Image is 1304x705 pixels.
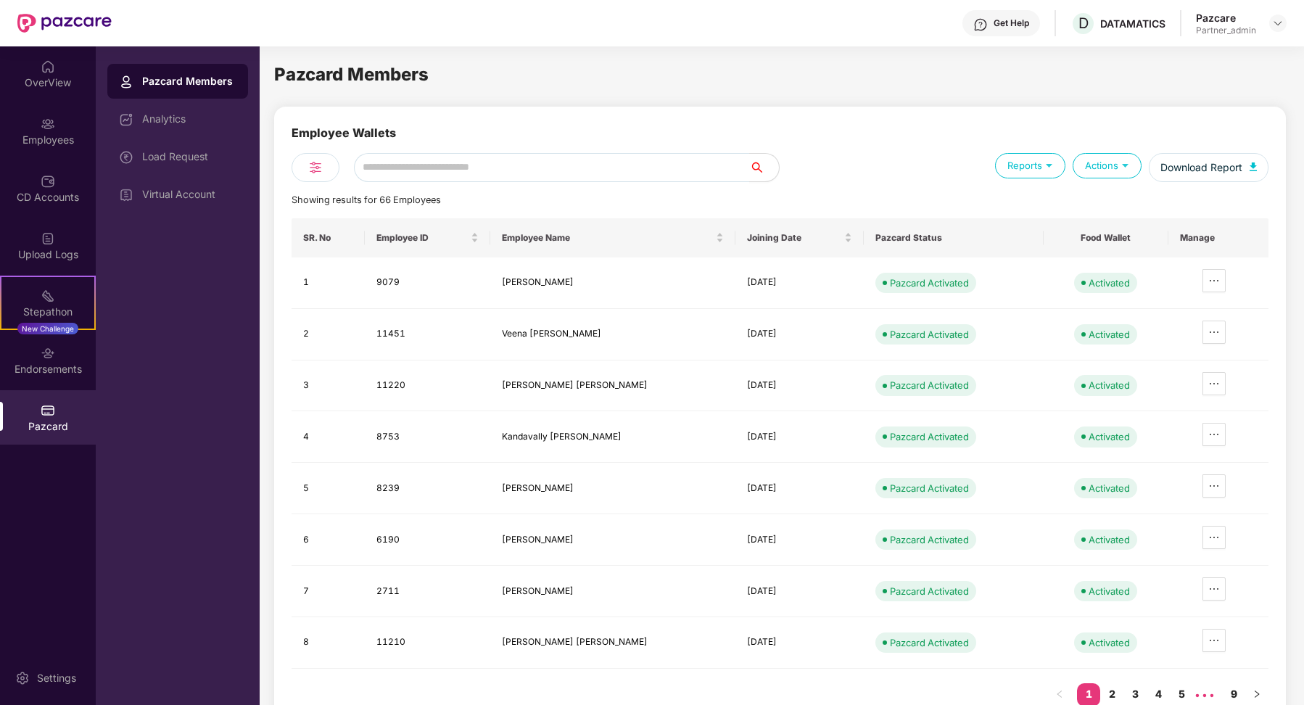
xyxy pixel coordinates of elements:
div: Pazcard Activated [890,378,969,392]
img: svg+xml;base64,PHN2ZyBpZD0iUHJvZmlsZSIgeG1sbnM9Imh0dHA6Ly93d3cudzMub3JnLzIwMDAvc3ZnIiB3aWR0aD0iMj... [119,75,133,89]
th: SR. No [292,218,365,257]
div: Activated [1089,378,1130,392]
div: New Challenge [17,323,78,334]
td: [DATE] [735,309,864,360]
div: Pazcard Activated [890,429,969,444]
span: Showing results for 66 Employees [292,194,441,205]
td: 6190 [365,514,490,566]
button: ellipsis [1202,269,1226,292]
button: ellipsis [1202,526,1226,549]
td: 11451 [365,309,490,360]
td: 6 [292,514,365,566]
div: Pazcard Activated [890,584,969,598]
img: svg+xml;base64,PHN2ZyBpZD0iQ0RfQWNjb3VudHMiIGRhdGEtbmFtZT0iQ0QgQWNjb3VudHMiIHhtbG5zPSJodHRwOi8vd3... [41,174,55,189]
button: ellipsis [1202,577,1226,601]
button: ellipsis [1202,474,1226,498]
td: 1 [292,257,365,309]
td: [PERSON_NAME] [490,566,735,617]
img: svg+xml;base64,PHN2ZyB4bWxucz0iaHR0cDovL3d3dy53My5vcmcvMjAwMC9zdmciIHhtbG5zOnhsaW5rPSJodHRwOi8vd3... [1250,162,1257,171]
img: svg+xml;base64,PHN2ZyB4bWxucz0iaHR0cDovL3d3dy53My5vcmcvMjAwMC9zdmciIHdpZHRoPSIxOSIgaGVpZ2h0PSIxOS... [1118,158,1132,172]
td: [DATE] [735,566,864,617]
div: Pazcard Activated [890,532,969,547]
td: 2 [292,309,365,360]
span: ellipsis [1203,583,1225,595]
div: Pazcard Activated [890,481,969,495]
td: [PERSON_NAME] [490,257,735,309]
td: [DATE] [735,514,864,566]
a: 3 [1123,683,1147,705]
th: Manage [1168,218,1268,257]
a: 5 [1170,683,1193,705]
td: 5 [292,463,365,514]
img: svg+xml;base64,PHN2ZyBpZD0iVmlydHVhbF9BY2NvdW50IiBkYXRhLW5hbWU9IlZpcnR1YWwgQWNjb3VudCIgeG1sbnM9Im... [119,188,133,202]
img: svg+xml;base64,PHN2ZyBpZD0iRW5kb3JzZW1lbnRzIiB4bWxucz0iaHR0cDovL3d3dy53My5vcmcvMjAwMC9zdmciIHdpZH... [41,346,55,360]
td: Veena [PERSON_NAME] [490,309,735,360]
td: 11220 [365,360,490,412]
th: Employee ID [365,218,490,257]
td: 8 [292,617,365,669]
img: svg+xml;base64,PHN2ZyBpZD0iTG9hZF9SZXF1ZXN0IiBkYXRhLW5hbWU9IkxvYWQgUmVxdWVzdCIgeG1sbnM9Imh0dHA6Ly... [119,150,133,165]
div: Actions [1073,153,1142,178]
div: Pazcare [1196,11,1256,25]
span: Employee Name [502,232,713,244]
div: Reports [995,153,1065,178]
td: 8239 [365,463,490,514]
td: [DATE] [735,463,864,514]
button: ellipsis [1202,629,1226,652]
td: [DATE] [735,617,864,669]
div: Pazcard Activated [890,276,969,290]
span: ellipsis [1203,429,1225,440]
img: svg+xml;base64,PHN2ZyBpZD0iSGVscC0zMngzMiIgeG1sbnM9Imh0dHA6Ly93d3cudzMub3JnLzIwMDAvc3ZnIiB3aWR0aD... [973,17,988,32]
button: ellipsis [1202,372,1226,395]
td: [DATE] [735,257,864,309]
div: Analytics [142,113,236,125]
img: svg+xml;base64,PHN2ZyBpZD0iRHJvcGRvd24tMzJ4MzIiIHhtbG5zPSJodHRwOi8vd3d3LnczLm9yZy8yMDAwL3N2ZyIgd2... [1272,17,1284,29]
td: Kandavally [PERSON_NAME] [490,411,735,463]
button: search [749,153,780,182]
div: Pazcard Activated [890,635,969,650]
div: Pazcard Activated [890,327,969,342]
img: svg+xml;base64,PHN2ZyBpZD0iRW1wbG95ZWVzIiB4bWxucz0iaHR0cDovL3d3dy53My5vcmcvMjAwMC9zdmciIHdpZHRoPS... [41,117,55,131]
div: Virtual Account [142,189,236,200]
img: svg+xml;base64,PHN2ZyBpZD0iRGFzaGJvYXJkIiB4bWxucz0iaHR0cDovL3d3dy53My5vcmcvMjAwMC9zdmciIHdpZHRoPS... [119,112,133,127]
span: Employee ID [376,232,468,244]
th: Pazcard Status [864,218,1044,257]
div: Activated [1089,635,1130,650]
div: Load Request [142,151,236,162]
span: Pazcard Members [274,64,429,85]
div: Activated [1089,584,1130,598]
img: svg+xml;base64,PHN2ZyB4bWxucz0iaHR0cDovL3d3dy53My5vcmcvMjAwMC9zdmciIHdpZHRoPSIyNCIgaGVpZ2h0PSIyNC... [307,159,324,176]
a: 9 [1222,683,1245,705]
span: left [1055,690,1064,698]
td: [PERSON_NAME] [PERSON_NAME] [490,360,735,412]
a: 4 [1147,683,1170,705]
img: svg+xml;base64,PHN2ZyBpZD0iUGF6Y2FyZCIgeG1sbnM9Imh0dHA6Ly93d3cudzMub3JnLzIwMDAvc3ZnIiB3aWR0aD0iMj... [41,403,55,418]
a: 2 [1100,683,1123,705]
span: right [1253,690,1261,698]
div: Get Help [994,17,1029,29]
span: ellipsis [1203,378,1225,389]
td: [DATE] [735,411,864,463]
img: svg+xml;base64,PHN2ZyB4bWxucz0iaHR0cDovL3d3dy53My5vcmcvMjAwMC9zdmciIHdpZHRoPSIyMSIgaGVpZ2h0PSIyMC... [41,289,55,303]
td: 7 [292,566,365,617]
span: ellipsis [1203,275,1225,286]
th: Joining Date [735,218,864,257]
div: Activated [1089,429,1130,444]
th: Food Wallet [1044,218,1169,257]
img: svg+xml;base64,PHN2ZyBpZD0iVXBsb2FkX0xvZ3MiIGRhdGEtbmFtZT0iVXBsb2FkIExvZ3MiIHhtbG5zPSJodHRwOi8vd3... [41,231,55,246]
span: ellipsis [1203,532,1225,543]
div: Employee Wallets [292,124,396,153]
div: Activated [1089,327,1130,342]
td: [PERSON_NAME] [490,463,735,514]
div: Activated [1089,532,1130,547]
button: ellipsis [1202,321,1226,344]
td: 2711 [365,566,490,617]
td: 8753 [365,411,490,463]
button: ellipsis [1202,423,1226,446]
span: search [749,162,779,173]
div: Settings [33,671,81,685]
th: Employee Name [490,218,735,257]
td: 9079 [365,257,490,309]
img: svg+xml;base64,PHN2ZyB4bWxucz0iaHR0cDovL3d3dy53My5vcmcvMjAwMC9zdmciIHdpZHRoPSIxOSIgaGVpZ2h0PSIxOS... [1042,158,1056,172]
td: [PERSON_NAME] [490,514,735,566]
